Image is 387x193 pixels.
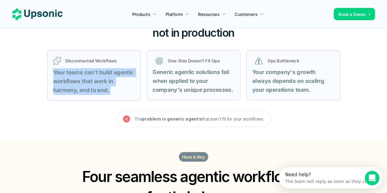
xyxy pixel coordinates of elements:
[279,167,382,188] iframe: Intercom live chat discovery launcher
[2,2,110,19] div: Open Intercom Messenger
[135,115,264,123] p: The that aren’t fit for your workflows.
[6,5,91,10] div: Need help?
[182,154,205,160] p: Here is Key
[142,116,202,121] strong: problem is generic agents
[153,26,234,39] span: not in production
[168,58,232,64] p: One-Size Doesn’t Fit Ops
[128,9,160,20] a: Products
[235,11,258,17] p: Customers
[268,58,331,64] p: Ops Bottleneck
[338,11,366,17] p: Book a Demo
[333,8,375,20] a: Book a Demo
[132,11,150,17] p: Products
[252,69,326,93] strong: Your company's growth always depends on scaling your operations team.
[166,11,183,17] p: Platform
[6,10,91,17] div: The team will reply as soon as they can
[53,69,135,93] strong: Your teams can’t build agentic workflows that work in harmony, end to end.
[65,58,135,64] p: Disconnected Workflows
[198,11,220,17] p: Resources
[365,171,379,185] iframe: Intercom live chat
[153,69,233,93] strong: Generic agentic solutions fail when applied to your company’s unique processes.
